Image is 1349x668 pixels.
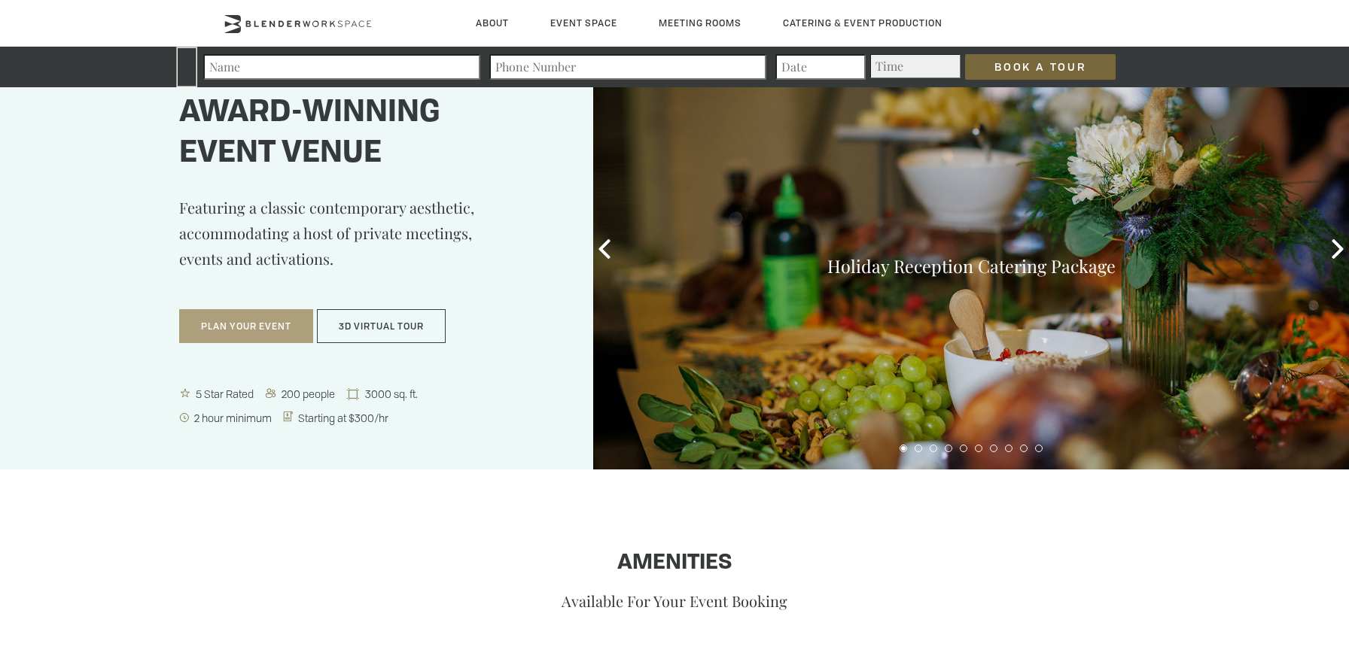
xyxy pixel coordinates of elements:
[362,387,422,401] span: 3000 sq. ft.
[489,54,766,80] input: Phone Number
[191,411,276,425] span: 2 hour minimum
[279,387,340,401] span: 200 people
[317,309,446,344] button: 3D Virtual Tour
[179,195,519,294] p: Featuring a classic contemporary aesthetic, accommodating a host of private meetings, events and ...
[203,54,480,80] input: Name
[223,591,1126,611] p: Available For Your Event Booking
[179,93,519,175] h1: Award-winning event venue
[827,254,1116,278] a: Holiday Reception Catering Package
[775,54,866,80] input: Date
[223,551,1126,575] h1: Amenities
[179,309,313,344] button: Plan Your Event
[1274,596,1349,668] iframe: Chat Widget
[965,54,1116,80] input: Book a Tour
[193,387,258,401] span: 5 Star Rated
[295,411,393,425] span: Starting at $300/hr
